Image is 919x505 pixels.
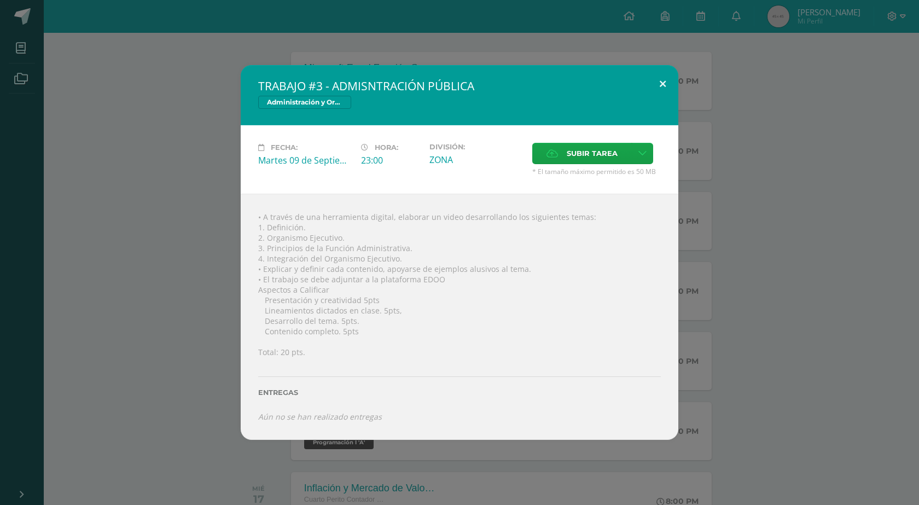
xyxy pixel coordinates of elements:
span: Fecha: [271,143,298,152]
i: Aún no se han realizado entregas [258,411,382,422]
button: Close (Esc) [647,65,678,102]
span: Subir tarea [567,143,618,164]
div: ZONA [429,154,524,166]
h2: TRABAJO #3 - ADMISNTRACIÓN PÚBLICA [258,78,661,94]
label: División: [429,143,524,151]
div: • A través de una herramienta digital, elaborar un video desarrollando los siguientes temas: 1. D... [241,194,678,439]
span: Hora: [375,143,398,152]
span: * El tamaño máximo permitido es 50 MB [532,167,661,176]
div: 23:00 [361,154,421,166]
span: Administración y Organización de Oficina [258,96,351,109]
label: Entregas [258,388,661,397]
div: Martes 09 de Septiembre [258,154,352,166]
